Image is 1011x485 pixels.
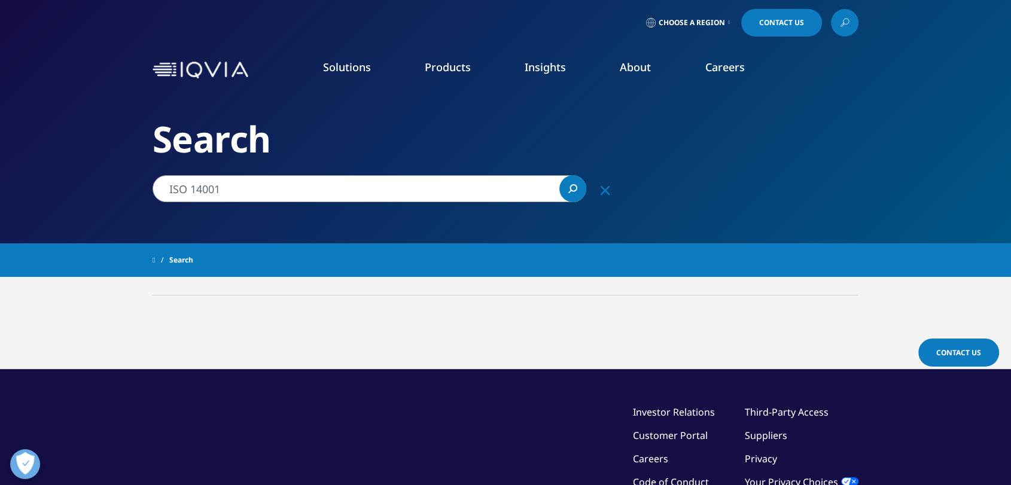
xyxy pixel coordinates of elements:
[633,429,708,442] a: Customer Portal
[745,405,829,419] a: Third-Party Access
[153,175,586,202] input: Search
[633,405,715,419] a: Investor Relations
[759,19,804,26] span: Contact Us
[936,347,981,358] span: Contact Us
[525,60,566,74] a: Insights
[169,249,193,271] span: Search
[323,60,371,74] a: Solutions
[253,42,858,98] nav: Primary
[745,429,787,442] a: Suppliers
[153,62,248,79] img: IQVIA Healthcare Information Technology and Pharma Clinical Research Company
[918,338,999,367] a: Contact Us
[10,449,40,479] button: Відкрити параметри
[705,60,744,74] a: Careers
[745,452,777,465] a: Privacy
[620,60,651,74] a: About
[590,175,619,204] div: Clear
[633,452,668,465] a: Careers
[559,175,586,202] a: Search
[568,184,577,193] svg: Search
[153,117,858,161] h2: Search
[425,60,471,74] a: Products
[659,18,725,28] span: Choose a Region
[601,186,610,195] svg: Clear
[741,9,822,36] a: Contact Us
